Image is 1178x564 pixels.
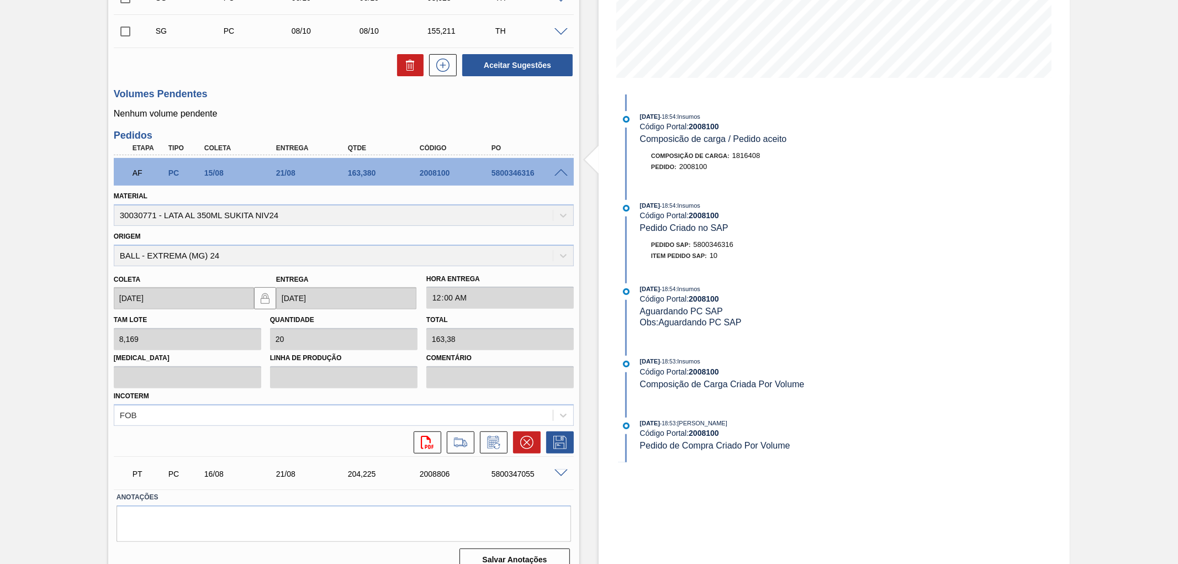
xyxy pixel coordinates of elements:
[640,420,660,426] span: [DATE]
[623,116,630,123] img: atual
[640,211,902,220] div: Código Portal:
[689,367,719,376] strong: 2008100
[153,27,229,35] div: Sugestão Criada
[640,429,902,438] div: Código Portal:
[679,162,707,171] span: 2008100
[493,27,569,35] div: TH
[426,316,448,324] label: Total
[640,441,790,450] span: Pedido de Compra Criado Por Volume
[114,392,149,400] label: Incoterm
[623,205,630,212] img: atual
[130,462,168,486] div: Pedido em Trânsito
[651,241,691,248] span: Pedido SAP:
[694,240,733,249] span: 5800346316
[289,27,365,35] div: 08/10/2025
[640,307,723,316] span: Aguardando PC SAP
[660,420,675,426] span: - 18:53
[254,287,276,309] button: locked
[651,152,730,159] span: Composição de Carga :
[640,358,660,365] span: [DATE]
[114,276,140,283] label: Coleta
[660,203,675,209] span: - 18:54
[640,113,660,120] span: [DATE]
[114,316,147,324] label: Tam lote
[675,286,700,292] span: : Insumos
[675,358,700,365] span: : Insumos
[640,379,805,389] span: Composição de Carga Criada Por Volume
[426,271,574,287] label: Hora Entrega
[424,54,457,76] div: Nova sugestão
[660,359,675,365] span: - 18:53
[114,287,254,309] input: dd/mm/yyyy
[489,144,570,152] div: PO
[675,113,700,120] span: : Insumos
[166,144,204,152] div: Tipo
[541,431,574,454] div: Salvar Pedido
[166,470,204,478] div: Pedido de Compra
[345,470,426,478] div: 204,225
[732,151,760,160] span: 1816408
[202,168,283,177] div: 15/08/2025
[651,164,677,170] span: Pedido :
[441,431,474,454] div: Ir para Composição de Carga
[489,470,570,478] div: 5800347055
[623,423,630,429] img: atual
[114,130,574,141] h3: Pedidos
[417,470,498,478] div: 2008806
[689,294,719,303] strong: 2008100
[117,489,571,505] label: Anotações
[270,350,418,366] label: Linha de Produção
[640,223,728,233] span: Pedido Criado no SAP
[408,431,441,454] div: Abrir arquivo PDF
[640,122,902,131] div: Código Portal:
[426,350,574,366] label: Comentário
[114,233,141,240] label: Origem
[623,288,630,295] img: atual
[202,144,283,152] div: Coleta
[689,122,719,131] strong: 2008100
[133,168,165,177] p: AF
[270,316,314,324] label: Quantidade
[508,431,541,454] div: Cancelar pedido
[114,350,261,366] label: [MEDICAL_DATA]
[425,27,501,35] div: 155,211
[675,420,727,426] span: : [PERSON_NAME]
[133,470,165,478] p: PT
[357,27,433,35] div: 08/10/2025
[689,211,719,220] strong: 2008100
[660,114,675,120] span: - 18:54
[640,286,660,292] span: [DATE]
[345,144,426,152] div: Qtde
[489,168,570,177] div: 5800346316
[276,287,416,309] input: dd/mm/yyyy
[273,144,355,152] div: Entrega
[120,410,137,420] div: FOB
[130,144,168,152] div: Etapa
[202,470,283,478] div: 16/08/2025
[114,192,147,200] label: Material
[710,251,717,260] span: 10
[258,292,272,305] img: locked
[623,361,630,367] img: atual
[276,276,309,283] label: Entrega
[675,202,700,209] span: : Insumos
[114,109,574,119] p: Nenhum volume pendente
[640,202,660,209] span: [DATE]
[221,27,297,35] div: Pedido de Compra
[640,134,787,144] span: Composicão de carga / Pedido aceito
[689,429,719,438] strong: 2008100
[417,168,498,177] div: 2008100
[640,294,902,303] div: Código Portal:
[651,252,707,259] span: Item pedido SAP:
[114,88,574,100] h3: Volumes Pendentes
[640,367,902,376] div: Código Portal:
[273,168,355,177] div: 21/08/2025
[345,168,426,177] div: 163,380
[474,431,508,454] div: Informar alteração no pedido
[273,470,355,478] div: 21/08/2025
[130,161,168,185] div: Aguardando Faturamento
[457,53,574,77] div: Aceitar Sugestões
[392,54,424,76] div: Excluir Sugestões
[417,144,498,152] div: Código
[166,168,204,177] div: Pedido de Compra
